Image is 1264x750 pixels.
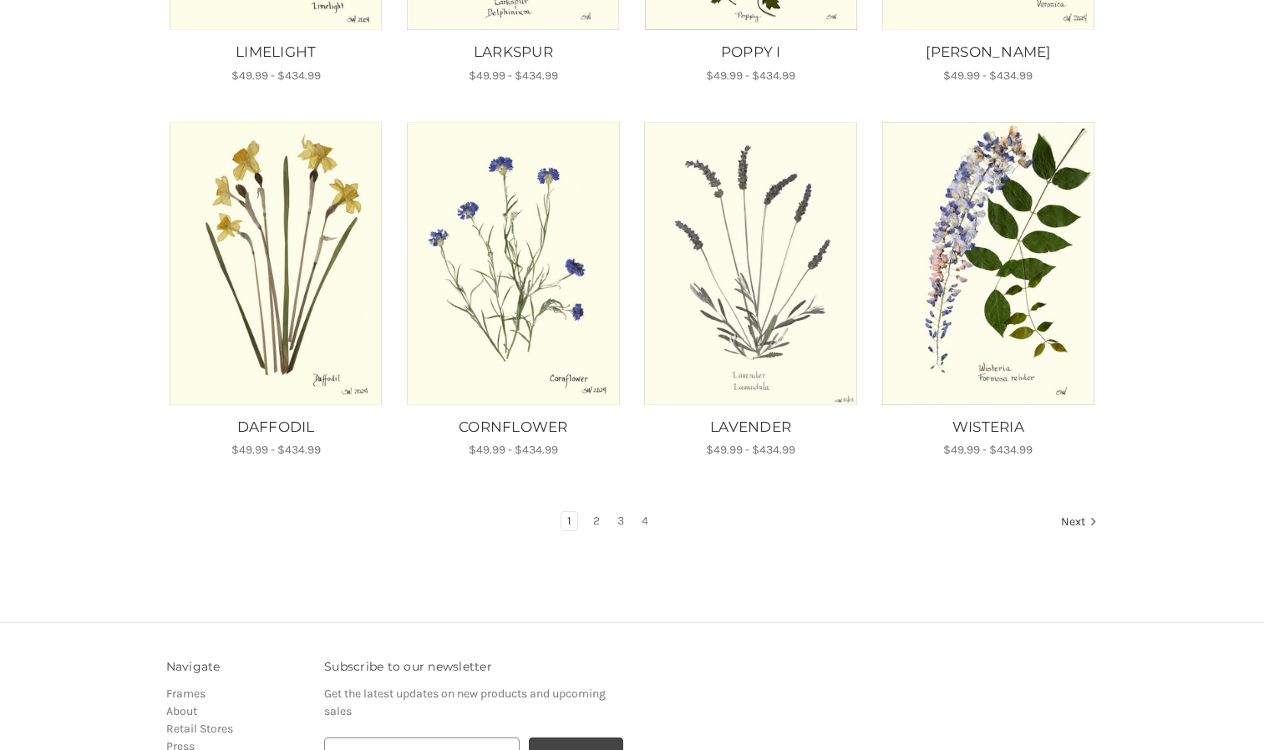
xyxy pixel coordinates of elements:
[469,68,558,83] span: $49.99 - $434.99
[231,443,321,457] span: $49.99 - $434.99
[166,704,197,718] a: About
[1055,512,1098,534] a: Next
[166,658,307,676] h3: Navigate
[878,417,1098,438] a: WISTERIA, Price range from $49.99 to $434.99
[324,685,623,720] p: Get the latest updates on new products and upcoming sales
[943,68,1033,83] span: $49.99 - $434.99
[706,443,795,457] span: $49.99 - $434.99
[706,68,795,83] span: $49.99 - $434.99
[324,658,623,676] h3: Subscribe to our newsletter
[166,687,206,701] a: Frames
[169,122,383,405] a: DAFFODIL, Price range from $49.99 to $434.99
[561,512,577,530] a: Page 1 of 4
[231,68,321,83] span: $49.99 - $434.99
[404,42,623,63] a: LARKSPUR, Price range from $49.99 to $434.99
[643,122,858,405] img: Unframed
[943,443,1033,457] span: $49.99 - $434.99
[169,122,383,405] img: Unframed
[166,417,386,438] a: DAFFODIL, Price range from $49.99 to $434.99
[406,122,621,405] a: CORNFLOWER, Price range from $49.99 to $434.99
[881,122,1095,405] img: Unframed
[469,443,558,457] span: $49.99 - $434.99
[878,42,1098,63] a: VERONICA, Price range from $49.99 to $434.99
[641,417,860,438] a: LAVENDER, Price range from $49.99 to $434.99
[881,122,1095,405] a: WISTERIA, Price range from $49.99 to $434.99
[166,511,1099,535] nav: pagination
[587,512,606,530] a: Page 2 of 4
[612,512,630,530] a: Page 3 of 4
[641,42,860,63] a: POPPY I, Price range from $49.99 to $434.99
[166,42,386,63] a: LIMELIGHT, Price range from $49.99 to $434.99
[404,417,623,438] a: CORNFLOWER, Price range from $49.99 to $434.99
[166,722,233,736] a: Retail Stores
[406,122,621,405] img: Unframed
[636,512,654,530] a: Page 4 of 4
[643,122,858,405] a: LAVENDER, Price range from $49.99 to $434.99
